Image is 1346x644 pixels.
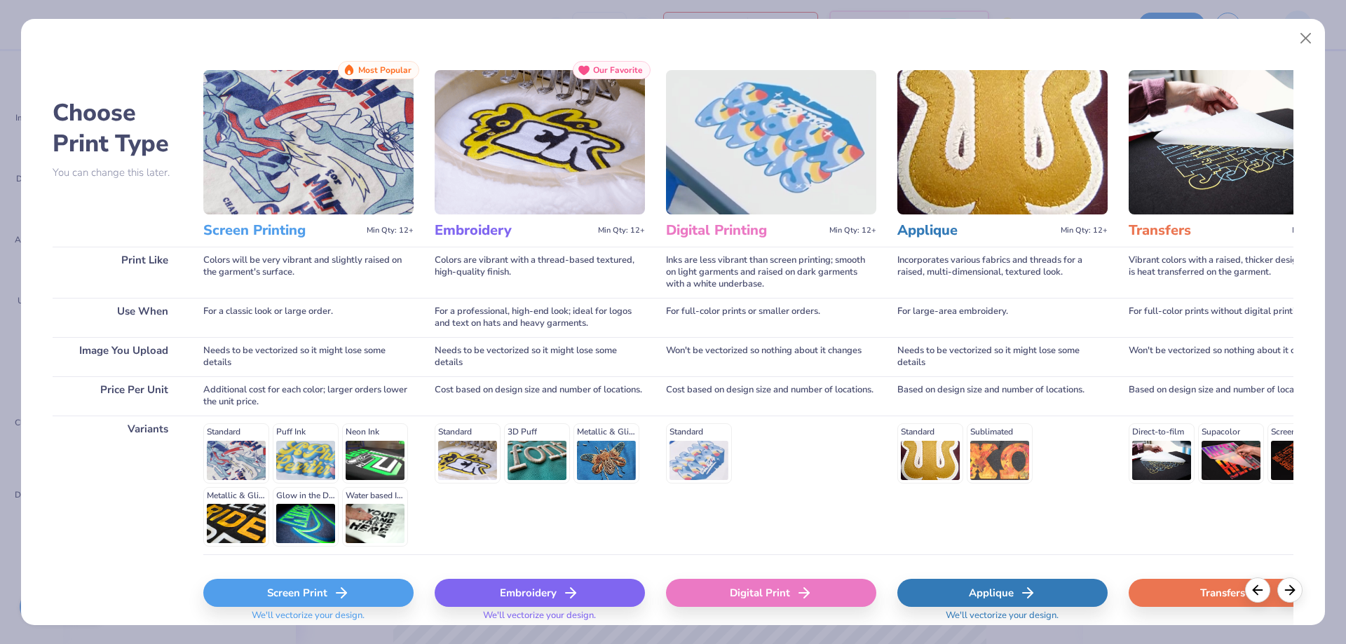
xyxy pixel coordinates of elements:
[435,376,645,416] div: Cost based on design size and number of locations.
[203,298,414,337] div: For a classic look or large order.
[666,70,876,214] img: Digital Printing
[203,221,361,240] h3: Screen Printing
[435,221,592,240] h3: Embroidery
[203,579,414,607] div: Screen Print
[897,247,1108,298] div: Incorporates various fabrics and threads for a raised, multi-dimensional, textured look.
[53,247,182,298] div: Print Like
[203,247,414,298] div: Colors will be very vibrant and slightly raised on the garment's surface.
[666,247,876,298] div: Inks are less vibrant than screen printing; smooth on light garments and raised on dark garments ...
[1129,247,1339,298] div: Vibrant colors with a raised, thicker design since it is heat transferred on the garment.
[1129,298,1339,337] div: For full-color prints without digital printing.
[53,97,182,159] h2: Choose Print Type
[435,337,645,376] div: Needs to be vectorized so it might lose some details
[53,376,182,416] div: Price Per Unit
[435,70,645,214] img: Embroidery
[666,298,876,337] div: For full-color prints or smaller orders.
[1292,226,1339,235] span: Min Qty: 12+
[598,226,645,235] span: Min Qty: 12+
[593,65,643,75] span: Our Favorite
[666,579,876,607] div: Digital Print
[367,226,414,235] span: Min Qty: 12+
[53,337,182,376] div: Image You Upload
[1129,70,1339,214] img: Transfers
[203,70,414,214] img: Screen Printing
[203,376,414,416] div: Additional cost for each color; larger orders lower the unit price.
[1129,221,1286,240] h3: Transfers
[53,167,182,179] p: You can change this later.
[1129,579,1339,607] div: Transfers
[666,221,824,240] h3: Digital Printing
[897,337,1108,376] div: Needs to be vectorized so it might lose some details
[1293,25,1319,52] button: Close
[246,610,370,630] span: We'll vectorize your design.
[897,298,1108,337] div: For large-area embroidery.
[1129,376,1339,416] div: Based on design size and number of locations.
[666,376,876,416] div: Cost based on design size and number of locations.
[435,579,645,607] div: Embroidery
[477,610,601,630] span: We'll vectorize your design.
[358,65,412,75] span: Most Popular
[1061,226,1108,235] span: Min Qty: 12+
[829,226,876,235] span: Min Qty: 12+
[897,221,1055,240] h3: Applique
[897,376,1108,416] div: Based on design size and number of locations.
[203,337,414,376] div: Needs to be vectorized so it might lose some details
[53,416,182,554] div: Variants
[897,579,1108,607] div: Applique
[435,247,645,298] div: Colors are vibrant with a thread-based textured, high-quality finish.
[666,337,876,376] div: Won't be vectorized so nothing about it changes
[1129,337,1339,376] div: Won't be vectorized so nothing about it changes
[940,610,1064,630] span: We'll vectorize your design.
[435,298,645,337] div: For a professional, high-end look; ideal for logos and text on hats and heavy garments.
[53,298,182,337] div: Use When
[897,70,1108,214] img: Applique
